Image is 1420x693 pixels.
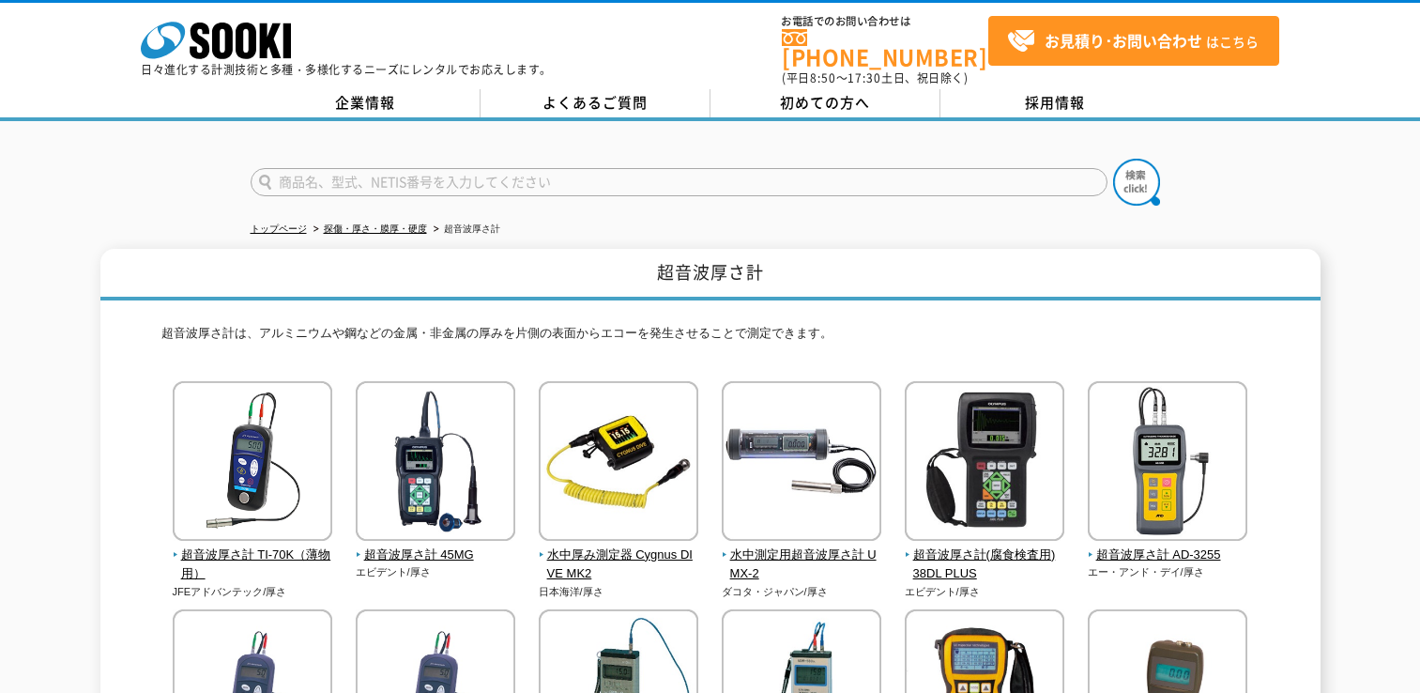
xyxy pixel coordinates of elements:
[810,69,836,86] span: 8:50
[1007,27,1259,55] span: はこちら
[539,528,699,584] a: 水中厚み測定器 Cygnus DIVE MK2
[251,89,481,117] a: 企業情報
[1088,564,1248,580] p: エー・アンド・デイ/厚さ
[1113,159,1160,206] img: btn_search.png
[722,546,882,585] span: 水中測定用超音波厚さ計 UMX-2
[356,564,516,580] p: エビデント/厚さ
[539,381,698,546] img: 水中厚み測定器 Cygnus DIVE MK2
[100,249,1321,300] h1: 超音波厚さ計
[847,69,881,86] span: 17:30
[905,381,1064,546] img: 超音波厚さ計(腐食検査用) 38DL PLUS
[141,64,552,75] p: 日々進化する計測技術と多種・多様化するニーズにレンタルでお応えします。
[324,223,427,234] a: 探傷・厚さ・膜厚・硬度
[722,584,882,600] p: ダコタ・ジャパン/厚さ
[539,546,699,585] span: 水中厚み測定器 Cygnus DIVE MK2
[710,89,940,117] a: 初めての方へ
[1088,546,1248,565] span: 超音波厚さ計 AD-3255
[481,89,710,117] a: よくあるご質問
[1088,528,1248,565] a: 超音波厚さ計 AD-3255
[251,223,307,234] a: トップページ
[722,528,882,584] a: 水中測定用超音波厚さ計 UMX-2
[173,528,333,584] a: 超音波厚さ計 TI-70K（薄物用）
[940,89,1170,117] a: 採用情報
[782,69,968,86] span: (平日 ～ 土日、祝日除く)
[782,29,988,68] a: [PHONE_NUMBER]
[251,168,1107,196] input: 商品名、型式、NETIS番号を入力してください
[161,324,1260,353] p: 超音波厚さ計は、アルミニウムや鋼などの金属・非金属の厚みを片側の表面からエコーを発生させることで測定できます。
[905,528,1065,584] a: 超音波厚さ計(腐食検査用) 38DL PLUS
[430,220,500,239] li: 超音波厚さ計
[782,16,988,27] span: お電話でのお問い合わせは
[173,584,333,600] p: JFEアドバンテック/厚さ
[905,546,1065,585] span: 超音波厚さ計(腐食検査用) 38DL PLUS
[1088,381,1247,546] img: 超音波厚さ計 AD-3255
[356,528,516,565] a: 超音波厚さ計 45MG
[722,381,881,546] img: 水中測定用超音波厚さ計 UMX-2
[356,546,516,565] span: 超音波厚さ計 45MG
[780,92,870,113] span: 初めての方へ
[173,546,333,585] span: 超音波厚さ計 TI-70K（薄物用）
[356,381,515,546] img: 超音波厚さ計 45MG
[905,584,1065,600] p: エビデント/厚さ
[539,584,699,600] p: 日本海洋/厚さ
[1045,29,1202,52] strong: お見積り･お問い合わせ
[988,16,1279,66] a: お見積り･お問い合わせはこちら
[173,381,332,546] img: 超音波厚さ計 TI-70K（薄物用）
